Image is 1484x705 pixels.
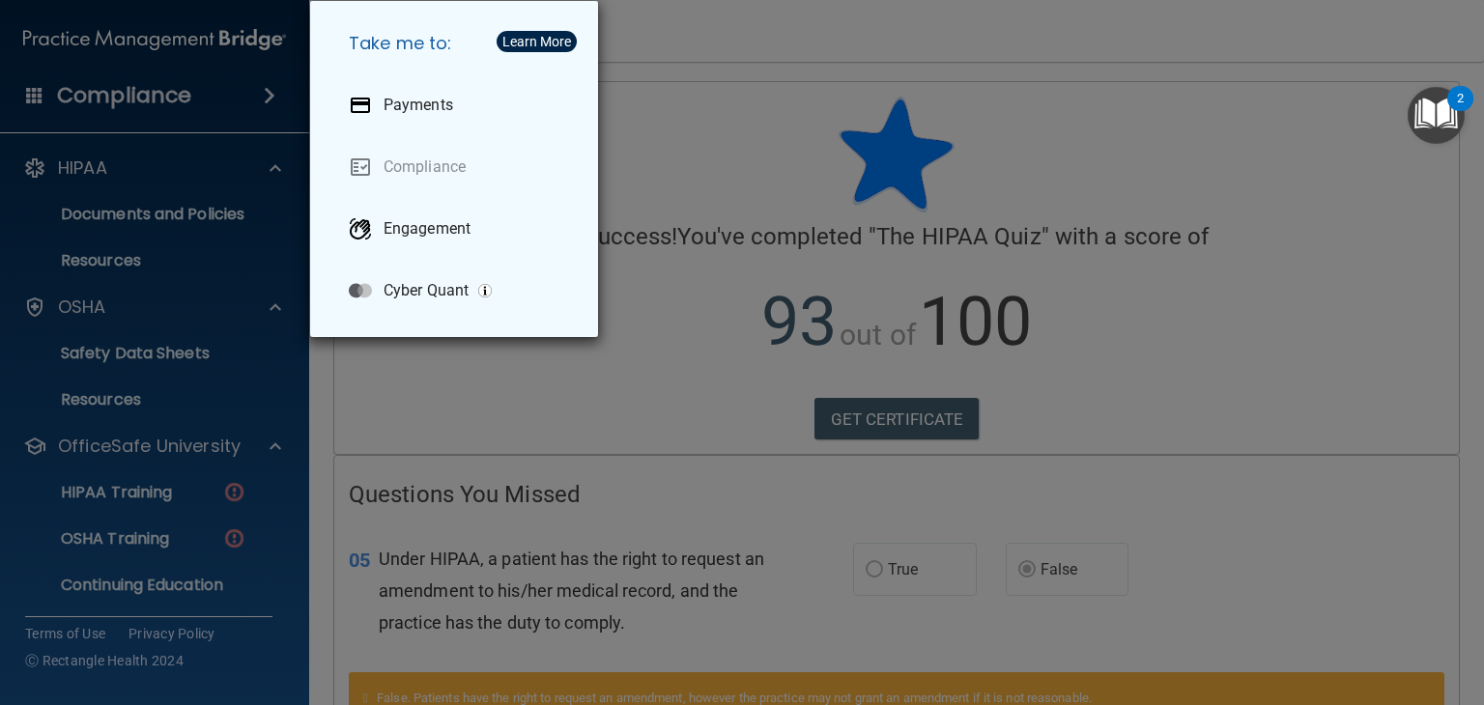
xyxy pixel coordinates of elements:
div: Learn More [502,35,571,48]
a: Payments [333,78,583,132]
a: Engagement [333,202,583,256]
p: Cyber Quant [384,281,469,300]
a: Cyber Quant [333,264,583,318]
p: Payments [384,96,453,115]
button: Learn More [497,31,577,52]
a: Compliance [333,140,583,194]
p: Engagement [384,219,471,239]
div: 2 [1457,99,1464,124]
button: Open Resource Center, 2 new notifications [1408,87,1465,144]
iframe: Drift Widget Chat Controller [1387,581,1461,655]
h5: Take me to: [333,16,583,70]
